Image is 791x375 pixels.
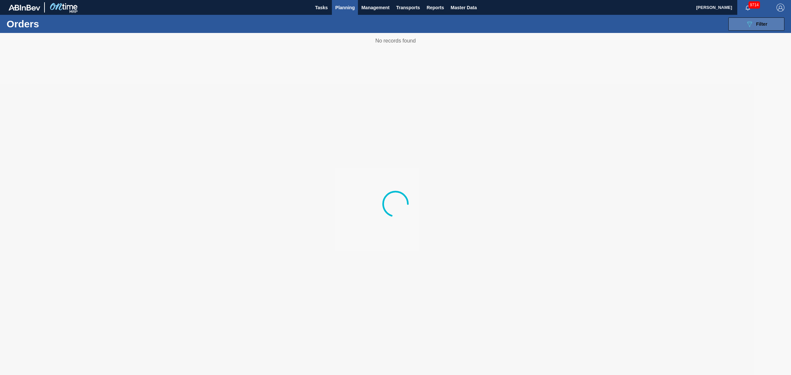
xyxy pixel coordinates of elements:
[776,4,784,12] img: Logout
[314,4,329,12] span: Tasks
[361,4,390,12] span: Management
[451,4,477,12] span: Master Data
[737,3,758,12] button: Notifications
[7,20,108,28] h1: Orders
[756,21,767,27] span: Filter
[426,4,444,12] span: Reports
[9,5,40,11] img: TNhmsLtSVTkK8tSr43FrP2fwEKptu5GPRR3wAAAABJRU5ErkJggg==
[335,4,355,12] span: Planning
[748,1,760,9] span: 9714
[396,4,420,12] span: Transports
[728,17,784,31] button: Filter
